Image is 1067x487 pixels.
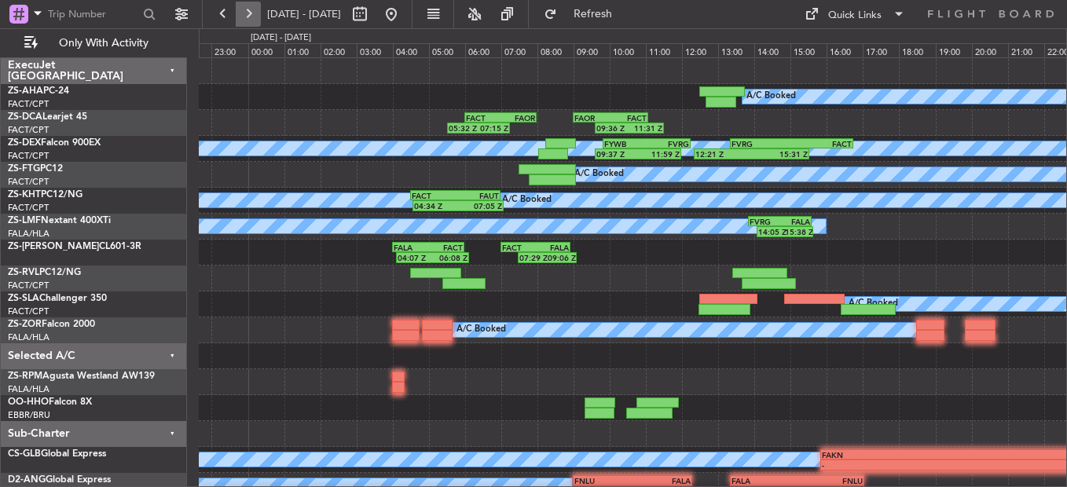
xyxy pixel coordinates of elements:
[8,268,81,277] a: ZS-RVLPC12/NG
[501,43,537,57] div: 07:00
[8,320,95,329] a: ZS-ZORFalcon 2000
[8,150,49,162] a: FACT/CPT
[8,112,42,122] span: ZS-DCA
[8,190,41,200] span: ZS-KHT
[596,123,629,133] div: 09:36 Z
[8,320,42,329] span: ZS-ZOR
[8,280,49,291] a: FACT/CPT
[8,138,41,148] span: ZS-DEX
[8,190,82,200] a: ZS-KHTPC12/NG
[936,43,972,57] div: 19:00
[750,217,780,226] div: FVRG
[465,43,501,57] div: 06:00
[899,43,935,57] div: 18:00
[822,460,1012,470] div: -
[863,43,899,57] div: 17:00
[251,31,311,45] div: [DATE] - [DATE]
[433,253,468,262] div: 06:08 Z
[8,164,63,174] a: ZS-FTGPC12
[41,38,166,49] span: Only With Activity
[731,476,797,485] div: FALA
[8,124,49,136] a: FACT/CPT
[412,191,456,200] div: FACT
[828,8,882,24] div: Quick Links
[1008,43,1044,57] div: 21:00
[428,243,463,252] div: FACT
[604,139,647,148] div: FYWB
[790,43,827,57] div: 15:00
[797,2,913,27] button: Quick Links
[731,139,792,148] div: FVRG
[629,123,662,133] div: 11:31 Z
[972,43,1008,57] div: 20:00
[537,43,574,57] div: 08:00
[394,243,428,252] div: FALA
[267,7,341,21] span: [DATE] - [DATE]
[8,268,39,277] span: ZS-RVL
[827,43,863,57] div: 16:00
[321,43,357,57] div: 02:00
[248,43,284,57] div: 00:00
[695,149,751,159] div: 12:21 Z
[8,216,41,225] span: ZS-LMF
[754,43,790,57] div: 14:00
[8,228,49,240] a: FALA/HLA
[398,253,433,262] div: 04:07 Z
[357,43,393,57] div: 03:00
[8,164,40,174] span: ZS-FTG
[8,383,49,395] a: FALA/HLA
[478,123,508,133] div: 07:15 Z
[8,475,46,485] span: D2-ANG
[8,475,111,485] a: D2-ANGGlobal Express
[535,243,568,252] div: FALA
[647,139,689,148] div: FVRG
[610,113,647,123] div: FACT
[574,113,610,123] div: FAOR
[393,43,429,57] div: 04:00
[500,113,535,123] div: FAOR
[791,139,852,148] div: FACT
[548,253,575,262] div: 09:06 Z
[48,2,138,26] input: Trip Number
[574,163,624,186] div: A/C Booked
[8,331,49,343] a: FALA/HLA
[519,253,547,262] div: 07:29 Z
[8,242,141,251] a: ZS-[PERSON_NAME]CL601-3R
[638,149,680,159] div: 11:59 Z
[8,372,155,381] a: ZS-RPMAgusta Westland AW139
[284,43,321,57] div: 01:00
[8,242,99,251] span: ZS-[PERSON_NAME]
[8,202,49,214] a: FACT/CPT
[449,123,478,133] div: 05:32 Z
[8,397,49,407] span: OO-HHO
[574,476,632,485] div: FNLU
[8,86,43,96] span: ZS-AHA
[458,201,502,211] div: 07:05 Z
[17,31,170,56] button: Only With Activity
[211,43,247,57] div: 23:00
[596,149,638,159] div: 09:37 Z
[8,86,69,96] a: ZS-AHAPC-24
[8,449,106,459] a: CS-GLBGlobal Express
[502,189,552,212] div: A/C Booked
[560,9,626,20] span: Refresh
[502,243,535,252] div: FACT
[8,138,101,148] a: ZS-DEXFalcon 900EX
[429,43,465,57] div: 05:00
[8,372,42,381] span: ZS-RPM
[8,306,49,317] a: FACT/CPT
[822,450,1012,460] div: FAKN
[758,227,785,236] div: 14:05 Z
[8,216,111,225] a: ZS-LMFNextant 400XTi
[8,98,49,110] a: FACT/CPT
[574,43,610,57] div: 09:00
[785,227,812,236] div: 15:38 Z
[537,2,631,27] button: Refresh
[8,294,39,303] span: ZS-SLA
[718,43,754,57] div: 13:00
[8,409,50,421] a: EBBR/BRU
[456,191,500,200] div: FAUT
[646,43,682,57] div: 11:00
[8,449,41,459] span: CS-GLB
[8,294,107,303] a: ZS-SLAChallenger 350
